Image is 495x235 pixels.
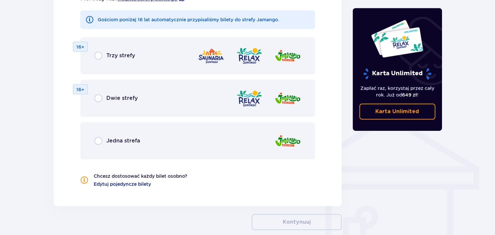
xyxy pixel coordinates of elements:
button: Kontynuuj [252,214,342,230]
img: zone logo [236,89,263,108]
a: Karta Unlimited [359,104,435,119]
img: zone logo [274,131,301,150]
a: Edytuj pojedyncze bilety [94,181,151,187]
p: Karta Unlimited [363,68,432,80]
p: Zapłać raz, korzystaj przez cały rok. Już od ! [359,85,435,98]
span: 649 zł [402,92,417,98]
p: Karta Unlimited [375,108,419,115]
p: Chcesz dostosować każdy bilet osobno? [94,173,187,179]
img: zone logo [198,46,224,65]
p: Jedna strefa [106,137,140,144]
p: 16+ [76,44,84,50]
img: zone logo [236,46,263,65]
img: zone logo [274,89,301,108]
p: Dwie strefy [106,95,138,102]
img: zone logo [274,46,301,65]
p: Kontynuuj [283,218,311,226]
p: 16+ [76,86,84,93]
p: Trzy strefy [106,52,135,59]
p: Gościom poniżej 16 lat automatycznie przypisaliśmy bilety do strefy Jamango. [98,16,279,23]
